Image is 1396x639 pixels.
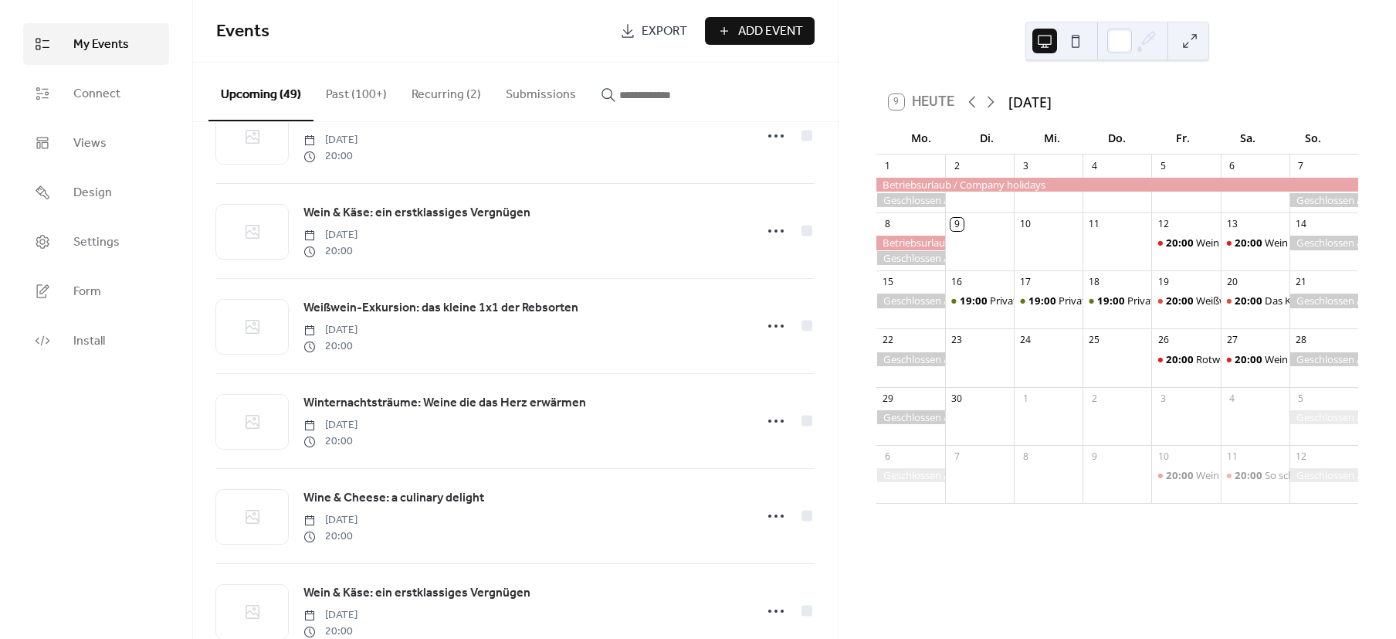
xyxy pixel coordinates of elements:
[1088,276,1101,289] div: 18
[1157,334,1170,347] div: 26
[950,334,964,347] div: 23
[23,221,169,263] a: Settings
[881,159,894,172] div: 1
[1196,468,1384,482] div: Wein & Käse: ein erstklassiges Vergnügen
[1157,218,1170,231] div: 12
[950,218,964,231] div: 9
[876,410,945,424] div: Geschlossen / Closed
[950,450,964,463] div: 7
[1166,236,1196,250] span: 20:00
[1157,159,1170,172] div: 5
[960,294,990,308] span: 19:00
[1225,392,1238,405] div: 4
[1289,352,1358,366] div: Geschlossen / Closed
[1225,159,1238,172] div: 6
[1289,236,1358,250] div: Geschlossen / Closed
[1235,294,1265,308] span: 20:00
[73,184,112,202] span: Design
[738,22,803,41] span: Add Event
[876,178,1358,192] div: Betriebsurlaub / Company holidays
[1235,352,1265,366] span: 20:00
[881,218,894,231] div: 8
[1151,352,1220,366] div: Rotwein-Exkursion: das kleine 1x1 der Rebsorten
[1166,294,1196,308] span: 20:00
[876,352,945,366] div: Geschlossen / Closed
[1225,218,1238,231] div: 13
[1225,450,1238,463] div: 11
[303,203,530,223] a: Wein & Käse: ein erstklassiges Vergnügen
[1157,392,1170,405] div: 3
[881,392,894,405] div: 29
[303,243,357,260] span: 20:00
[1088,218,1101,231] div: 11
[303,298,578,318] a: Weißwein-Exkursion: das kleine 1x1 der Rebsorten
[303,433,357,450] span: 20:00
[303,512,357,529] span: [DATE]
[881,334,894,347] div: 22
[954,122,1019,154] div: Di.
[303,148,357,165] span: 20:00
[303,489,484,508] span: Wine & Cheese: a culinary delight
[73,134,107,153] span: Views
[950,276,964,289] div: 16
[945,294,1014,308] div: Private Weinprobe
[1235,236,1265,250] span: 20:00
[1225,276,1238,289] div: 20
[1150,122,1215,154] div: Fr.
[1157,276,1170,289] div: 19
[73,36,129,54] span: My Events
[1019,334,1032,347] div: 24
[313,63,399,120] button: Past (100+)
[1294,392,1307,405] div: 5
[1088,392,1101,405] div: 2
[303,529,357,545] span: 20:00
[876,468,945,482] div: Geschlossen / Closed
[1019,392,1032,405] div: 1
[1289,193,1358,207] div: Geschlossen / Closed
[1008,92,1052,112] div: [DATE]
[1294,334,1307,347] div: 28
[73,332,105,351] span: Install
[608,17,699,45] a: Export
[1294,218,1307,231] div: 14
[1028,294,1059,308] span: 19:00
[1019,276,1032,289] div: 17
[1059,294,1144,308] div: Private Weinprobe
[216,15,269,49] span: Events
[1221,236,1289,250] div: Wein & Käse: ein erstklassiges Vergnügen
[23,172,169,213] a: Design
[1151,468,1220,482] div: Wein & Käse: ein erstklassiges Vergnügen
[1294,450,1307,463] div: 12
[303,584,530,603] span: Wein & Käse: ein erstklassiges Vergnügen
[1088,334,1101,347] div: 25
[889,122,954,154] div: Mo.
[1215,122,1281,154] div: Sa.
[1151,294,1220,308] div: Weißwein-Exkursion: das kleine 1x1 der Rebsorten
[1221,468,1289,482] div: So schmeckt der Herbst: Weine von sanft bis feurig
[208,63,313,121] button: Upcoming (49)
[1151,236,1220,250] div: Wein & Käse: ein erstklassiges Vergnügen
[642,22,687,41] span: Export
[303,393,586,413] a: Winternachtsträume: Weine die das Herz erwärmen
[1019,450,1032,463] div: 8
[1019,122,1085,154] div: Mi.
[303,227,357,243] span: [DATE]
[1019,159,1032,172] div: 3
[1019,218,1032,231] div: 10
[73,283,101,301] span: Form
[1225,334,1238,347] div: 27
[1235,468,1265,482] span: 20:00
[1196,236,1384,250] div: Wein & Käse: ein erstklassiges Vergnügen
[876,193,945,207] div: Geschlossen / Closed
[493,63,588,120] button: Submissions
[881,276,894,289] div: 15
[1221,352,1289,366] div: Wein trifft Schokolade: ein verführerisches Duo
[876,294,945,308] div: Geschlossen / Closed
[1014,294,1083,308] div: Private Weinprobe
[1157,450,1170,463] div: 10
[23,320,169,362] a: Install
[303,417,357,433] span: [DATE]
[23,122,169,164] a: Views
[1294,159,1307,172] div: 7
[1088,159,1101,172] div: 4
